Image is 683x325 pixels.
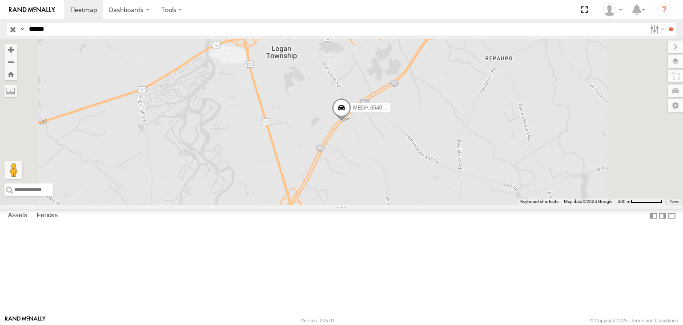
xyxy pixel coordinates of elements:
button: Zoom out [4,56,17,68]
img: rand-logo.svg [9,7,55,13]
i: ? [657,3,671,17]
div: Version: 305.01 [301,318,335,323]
button: Drag Pegman onto the map to open Street View [4,161,22,179]
label: Measure [4,85,17,97]
span: Map data ©2025 Google [564,199,612,204]
label: Search Filter Options [647,23,666,36]
button: Zoom in [4,44,17,56]
a: Terms and Conditions [631,318,678,323]
button: Keyboard shortcuts [520,199,558,205]
label: Fences [32,210,62,222]
span: 500 m [618,199,631,204]
a: Terms [670,200,679,203]
label: Search Query [19,23,26,36]
button: Zoom Home [4,68,17,80]
label: Dock Summary Table to the Left [649,209,658,222]
span: MEDA-654012-Swing [353,105,404,111]
button: Map Scale: 500 m per 68 pixels [615,199,665,205]
div: Justin Allen [600,3,626,16]
a: Visit our Website [5,316,46,325]
label: Assets [4,210,32,222]
label: Dock Summary Table to the Right [658,209,667,222]
label: Map Settings [668,99,683,112]
label: Hide Summary Table [667,209,676,222]
div: © Copyright 2025 - [590,318,678,323]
